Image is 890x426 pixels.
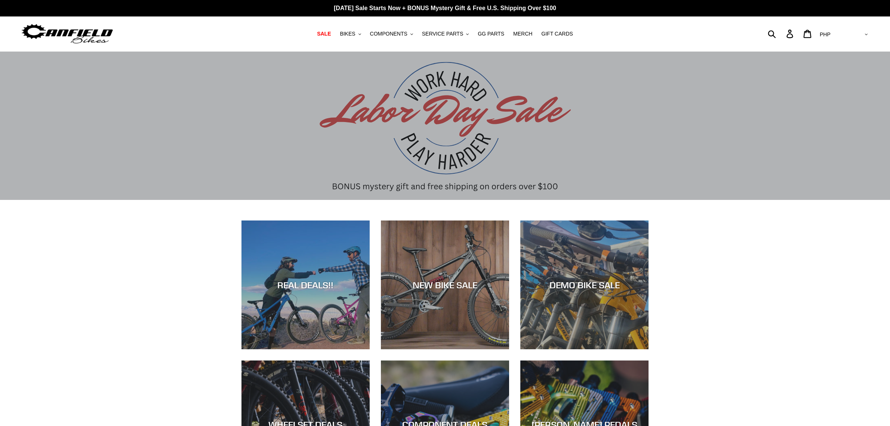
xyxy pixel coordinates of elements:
[370,31,407,37] span: COMPONENTS
[538,29,577,39] a: GIFT CARDS
[381,220,509,349] a: NEW BIKE SALE
[474,29,508,39] a: GG PARTS
[366,29,417,39] button: COMPONENTS
[478,31,504,37] span: GG PARTS
[336,29,364,39] button: BIKES
[422,31,463,37] span: SERVICE PARTS
[541,31,573,37] span: GIFT CARDS
[418,29,472,39] button: SERVICE PARTS
[21,22,114,46] img: Canfield Bikes
[520,220,649,349] a: DEMO BIKE SALE
[317,31,331,37] span: SALE
[313,29,335,39] a: SALE
[513,31,532,37] span: MERCH
[509,29,536,39] a: MERCH
[241,220,370,349] a: REAL DEALS!!
[520,280,649,290] div: DEMO BIKE SALE
[340,31,355,37] span: BIKES
[772,25,791,42] input: Search
[381,280,509,290] div: NEW BIKE SALE
[241,280,370,290] div: REAL DEALS!!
